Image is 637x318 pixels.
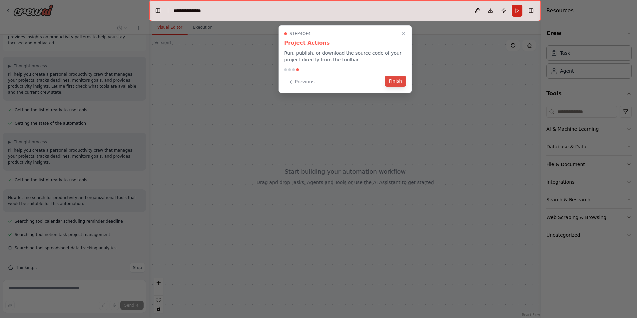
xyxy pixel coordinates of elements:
[284,76,318,87] button: Previous
[399,30,407,38] button: Close walkthrough
[153,6,163,15] button: Hide left sidebar
[290,31,311,36] span: Step 4 of 4
[284,39,406,47] h3: Project Actions
[284,50,406,63] p: Run, publish, or download the source code of your project directly from the toolbar.
[385,76,406,87] button: Finish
